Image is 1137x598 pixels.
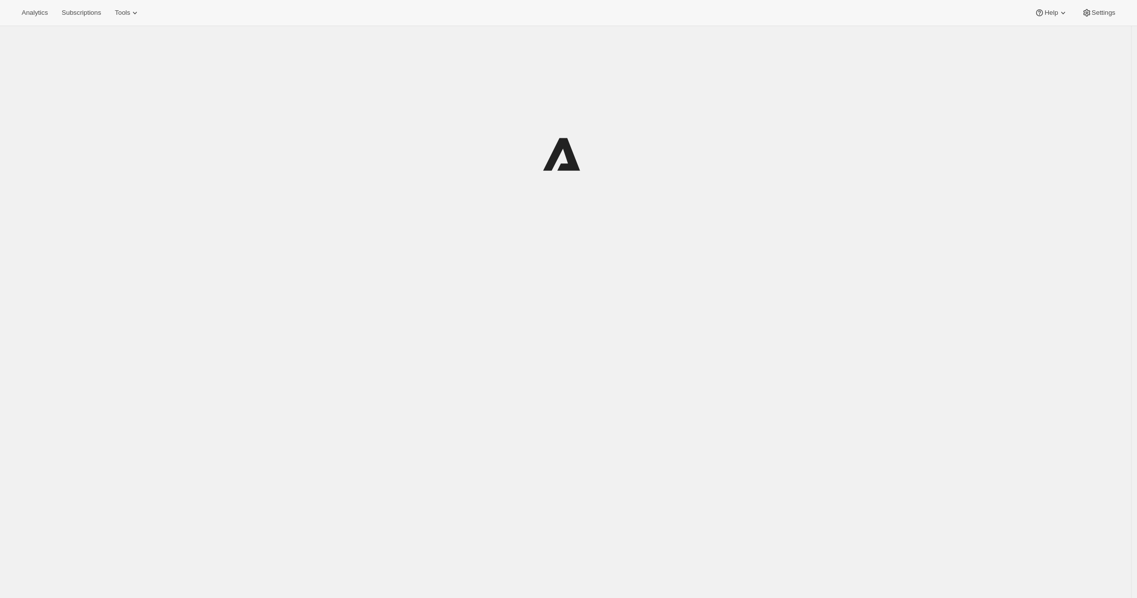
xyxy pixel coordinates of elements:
[56,6,107,20] button: Subscriptions
[1029,6,1073,20] button: Help
[16,6,54,20] button: Analytics
[22,9,48,17] span: Analytics
[1044,9,1058,17] span: Help
[115,9,130,17] span: Tools
[1076,6,1121,20] button: Settings
[1092,9,1115,17] span: Settings
[109,6,146,20] button: Tools
[62,9,101,17] span: Subscriptions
